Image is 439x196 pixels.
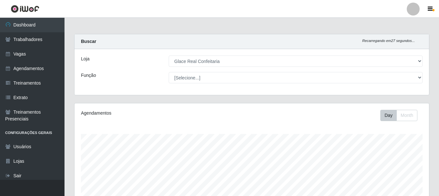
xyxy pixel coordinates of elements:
[380,110,417,121] div: First group
[81,72,96,79] label: Função
[396,110,417,121] button: Month
[380,110,397,121] button: Day
[380,110,423,121] div: Toolbar with button groups
[81,56,89,62] label: Loja
[362,39,415,43] i: Recarregando em 27 segundos...
[81,110,218,117] div: Agendamentos
[11,5,39,13] img: CoreUI Logo
[81,39,96,44] strong: Buscar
